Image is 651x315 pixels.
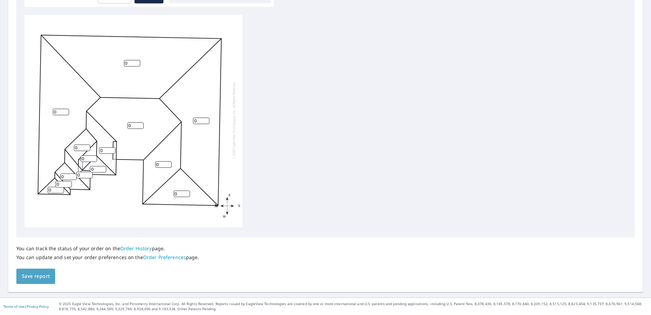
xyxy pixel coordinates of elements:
p: You can update and set your order preferences on the page. [16,254,199,260]
a: Order Preferences [143,254,186,260]
button: Save report [16,269,55,284]
p: You can track the status of your order on the page. [16,245,199,252]
a: Order History [120,245,152,252]
p: | [3,304,49,309]
p: © 2025 Eagle View Technologies, Inc. and Pictometry International Corp. All Rights Reserved. Repo... [59,301,648,312]
span: Save report [22,272,50,281]
a: Privacy Policy [27,304,49,309]
a: Terms of Use [3,304,25,309]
